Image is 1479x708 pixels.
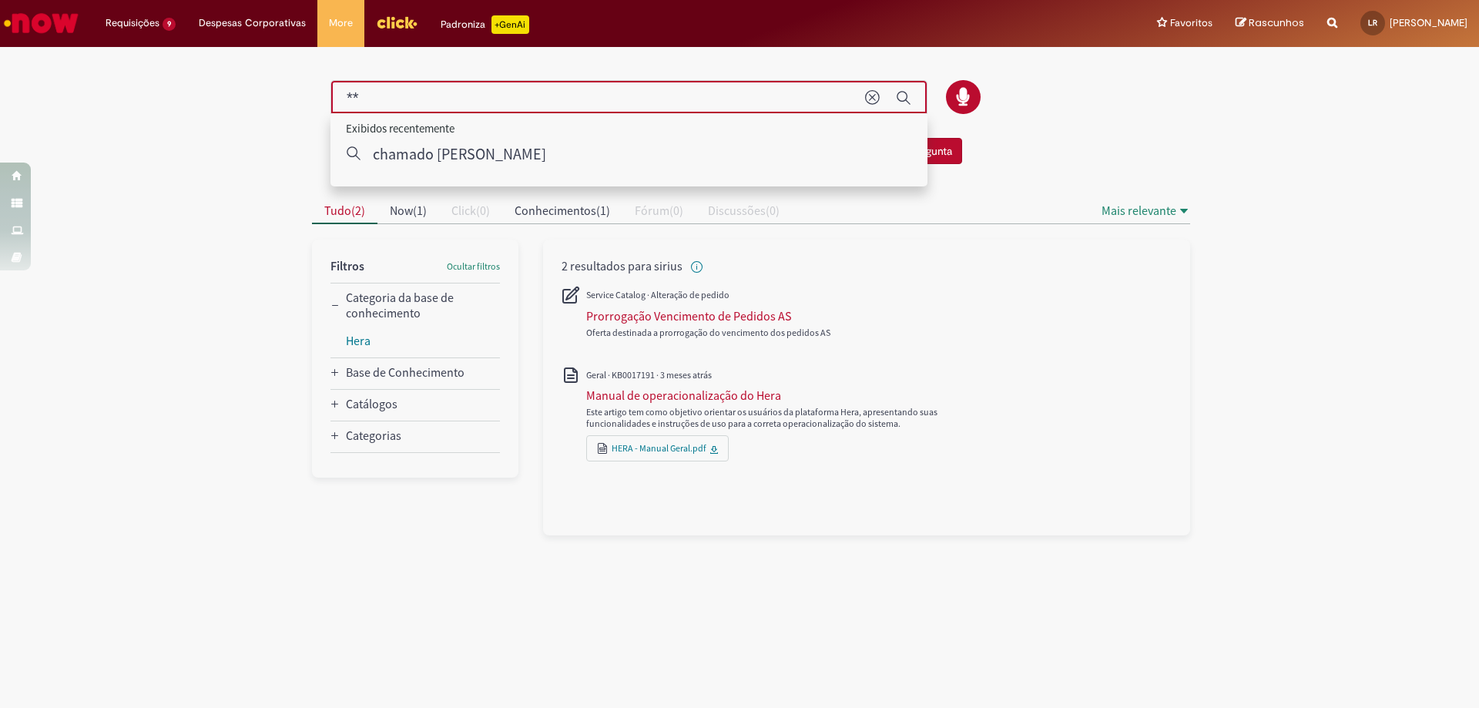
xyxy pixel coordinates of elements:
[2,8,81,39] img: ServiceNow
[163,18,176,31] span: 9
[1368,18,1377,28] span: LR
[199,15,306,31] span: Despesas Corporativas
[1390,16,1467,29] span: [PERSON_NAME]
[1249,15,1304,30] span: Rascunhos
[329,15,353,31] span: More
[1170,15,1212,31] span: Favoritos
[106,15,159,31] span: Requisições
[1236,16,1304,31] a: Rascunhos
[441,15,529,34] div: Padroniza
[376,11,418,34] img: click_logo_yellow_360x200.png
[491,15,529,34] p: +GenAi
